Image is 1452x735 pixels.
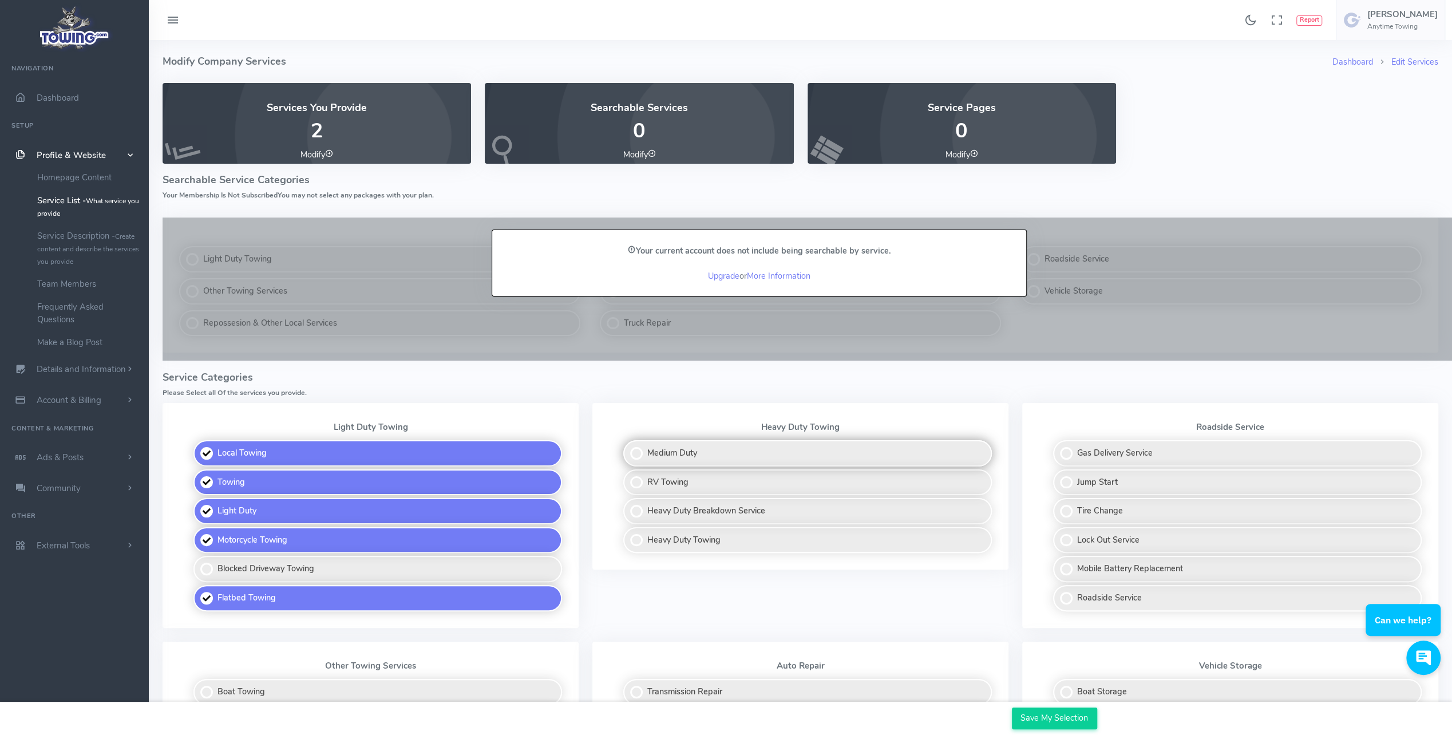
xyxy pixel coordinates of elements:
h4: Service Categories [163,372,1438,384]
p: Auto Repair [606,661,995,670]
h4: Service Pages [821,102,1102,114]
label: Boat Towing [193,679,562,705]
label: Motorcycle Towing [193,527,562,554]
label: Gas Delivery Service [1053,440,1422,467]
h4: Modify Company Services [163,40,1332,83]
label: Blocked Driveway Towing [193,556,562,582]
span: Details and Information [37,364,126,376]
a: Dashboard [1332,56,1373,68]
h6: Anytime Towing [1367,23,1438,30]
div: or [492,230,1026,296]
label: Mobile Battery Replacement [1053,556,1422,582]
label: Towing [193,469,562,496]
iframe: Conversations [1357,572,1452,686]
span: You may not select any packages with your plan. [278,191,434,200]
h4: Searchable Services [498,102,780,114]
p: 0 [821,120,1102,143]
h5: [PERSON_NAME] [1367,10,1438,19]
span: Profile & Website [37,149,106,161]
label: Transmission Repair [623,679,992,705]
a: Frequently Asked Questions [29,295,149,331]
label: Jump Start [1053,469,1422,496]
a: Modify [623,149,655,160]
p: Vehicle Storage [1036,661,1425,670]
h4: Services You Provide [176,102,457,114]
img: logo [36,3,113,52]
label: Flatbed Towing [193,585,562,611]
input: Save My Selection [1012,708,1097,729]
a: Team Members [29,272,149,295]
label: Medium Duty [623,440,992,467]
a: Homepage Content [29,166,149,189]
span: 0 [633,117,646,145]
span: Account & Billing [37,394,101,406]
p: Roadside Service [1036,422,1425,432]
button: Report [1296,15,1322,26]
small: What service you provide [37,196,139,218]
strong: Your current account does not include being searchable by service. [628,245,891,256]
span: External Tools [37,540,90,551]
a: Edit Services [1391,56,1438,68]
label: Boat Storage [1053,679,1422,705]
label: Tire Change [1053,498,1422,524]
span: Dashboard [37,92,79,104]
p: Light Duty Towing [176,422,565,432]
label: Lock Out Service [1053,527,1422,554]
label: Local Towing [193,440,562,467]
h6: Please Select all Of the services you provide. [163,389,1438,397]
a: Service List -What service you provide [29,189,149,224]
a: Upgrade [708,270,739,282]
label: Heavy Duty Breakdown Service [623,498,992,524]
a: Service Description -Create content and describe the services you provide [29,224,149,272]
label: Light Duty [193,498,562,524]
p: 2 [176,120,457,143]
a: More Information [747,270,810,282]
h4: Searchable Service Categories [163,175,1438,186]
span: Community [37,483,81,494]
label: Heavy Duty Towing [623,527,992,554]
label: RV Towing [623,469,992,496]
a: Modify [300,149,333,160]
a: Make a Blog Post [29,331,149,354]
small: Create content and describe the services you provide [37,232,139,266]
p: Heavy Duty Towing [606,422,995,432]
img: user-image [1343,11,1362,29]
p: Other Towing Services [176,661,565,670]
label: Roadside Service [1053,585,1422,611]
h6: Your Membership Is Not Subscribed [163,192,1438,199]
span: Ads & Posts [37,452,84,463]
a: Modify [945,149,978,160]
